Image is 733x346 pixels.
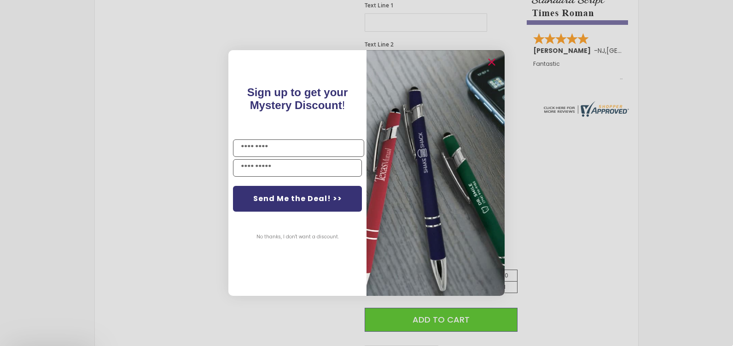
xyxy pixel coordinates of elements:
button: No thanks, I don't want a discount. [252,225,343,248]
button: Close dialog [484,55,499,69]
span: Sign up to get your Mystery Discount [247,86,348,111]
button: Send Me the Deal! >> [233,186,362,212]
span: ! [247,86,348,111]
img: pop-up-image [366,50,505,295]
